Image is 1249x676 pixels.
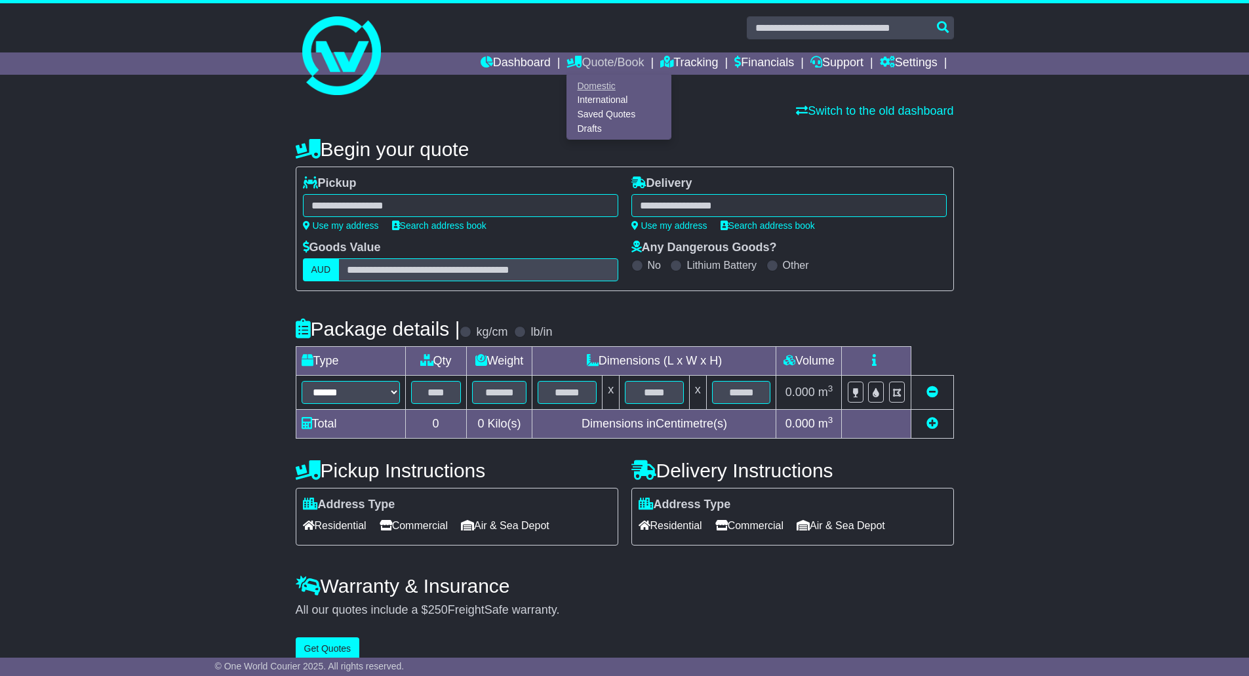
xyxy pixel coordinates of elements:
span: Commercial [715,515,783,536]
label: Any Dangerous Goods? [631,241,777,255]
span: 0 [477,417,484,430]
label: Pickup [303,176,357,191]
label: Lithium Battery [686,259,757,271]
span: Air & Sea Depot [461,515,549,536]
td: Weight [466,347,532,376]
a: Dashboard [481,52,551,75]
a: Financials [734,52,794,75]
td: Volume [776,347,842,376]
span: © One World Courier 2025. All rights reserved. [215,661,405,671]
a: Quote/Book [566,52,644,75]
h4: Package details | [296,318,460,340]
a: Add new item [926,417,938,430]
td: Dimensions in Centimetre(s) [532,410,776,439]
h4: Delivery Instructions [631,460,954,481]
span: m [818,386,833,399]
a: Use my address [303,220,379,231]
sup: 3 [828,384,833,393]
button: Get Quotes [296,637,360,660]
span: 250 [428,603,448,616]
a: Use my address [631,220,707,231]
span: 0.000 [785,417,815,430]
a: Remove this item [926,386,938,399]
td: x [689,376,706,410]
label: Goods Value [303,241,381,255]
td: Dimensions (L x W x H) [532,347,776,376]
td: Type [296,347,405,376]
label: Address Type [303,498,395,512]
h4: Pickup Instructions [296,460,618,481]
a: Drafts [567,121,671,136]
label: Address Type [639,498,731,512]
h4: Begin your quote [296,138,954,160]
label: No [648,259,661,271]
a: Switch to the old dashboard [796,104,953,117]
a: Saved Quotes [567,108,671,122]
td: Kilo(s) [466,410,532,439]
a: Settings [880,52,938,75]
td: 0 [405,410,466,439]
label: AUD [303,258,340,281]
a: Tracking [660,52,718,75]
span: Residential [639,515,702,536]
a: Search address book [721,220,815,231]
a: Search address book [392,220,486,231]
label: Other [783,259,809,271]
td: x [603,376,620,410]
label: Delivery [631,176,692,191]
td: Total [296,410,405,439]
span: m [818,417,833,430]
span: Air & Sea Depot [797,515,885,536]
span: 0.000 [785,386,815,399]
a: International [567,93,671,108]
a: Support [810,52,863,75]
sup: 3 [828,415,833,425]
label: lb/in [530,325,552,340]
div: All our quotes include a $ FreightSafe warranty. [296,603,954,618]
h4: Warranty & Insurance [296,575,954,597]
a: Domestic [567,79,671,93]
td: Qty [405,347,466,376]
span: Commercial [380,515,448,536]
div: Quote/Book [566,75,671,140]
label: kg/cm [476,325,507,340]
span: Residential [303,515,367,536]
